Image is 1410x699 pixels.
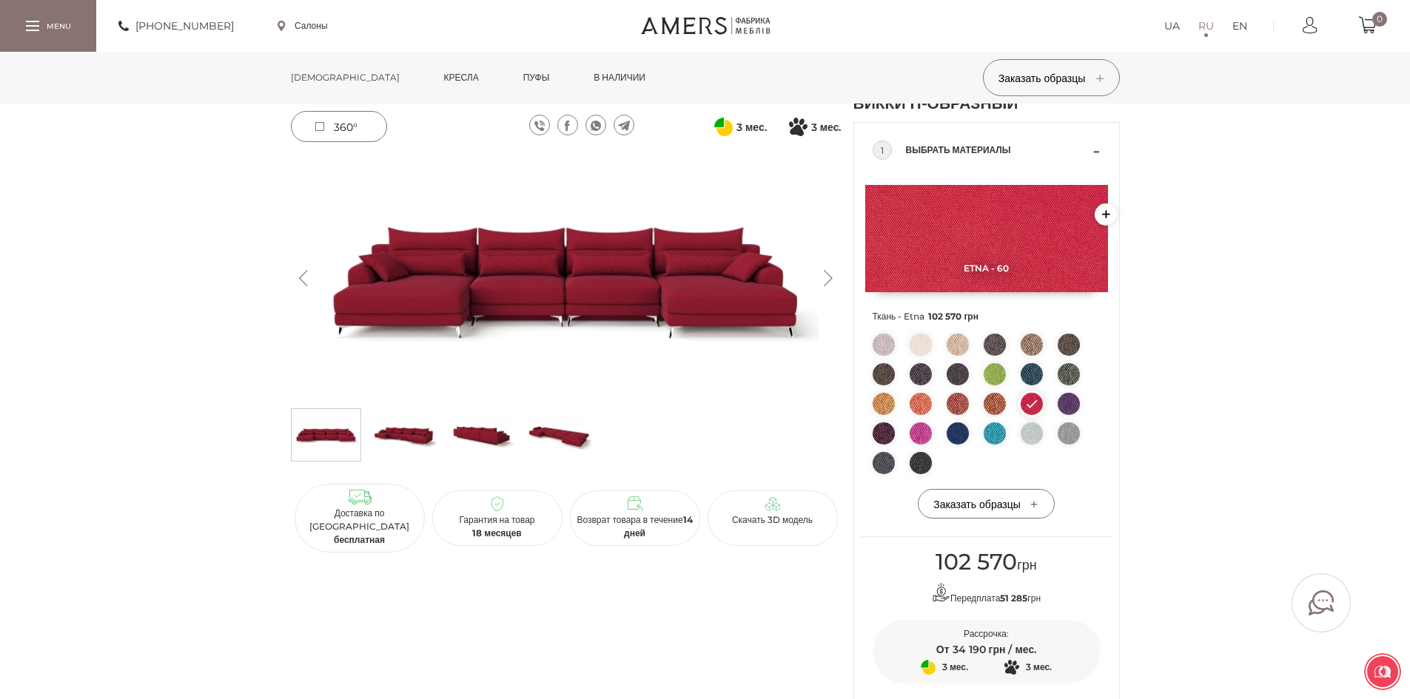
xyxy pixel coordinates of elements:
[933,498,1039,511] span: Заказать образцы
[936,557,1037,573] span: грн
[1198,17,1214,35] a: RU
[789,118,808,136] svg: Покупка частями от монобанк
[998,72,1104,85] span: Заказать образцы
[529,115,550,135] a: viber
[1232,17,1247,35] a: EN
[989,643,1037,656] span: грн / мес.
[714,118,733,136] svg: Оплата частями от ПриватБанка
[334,121,357,134] span: 360°
[472,527,522,538] b: 18 месяцев
[983,59,1120,96] button: Заказать образцы
[873,583,1101,605] p: Передплата грн
[936,643,950,656] span: От
[816,270,842,286] button: Next
[1000,592,1027,604] b: 51 285
[294,413,358,457] img: Угловой диван ВИККИ П-образный s-0
[714,513,832,527] p: Скачать 3D модель
[438,513,557,540] p: Гарантия на товар
[280,52,411,104] a: [DEMOGRAPHIC_DATA]
[936,548,1017,575] span: 102 570
[873,627,1101,641] p: Рассрочка:
[118,17,234,35] a: [PHONE_NUMBER]
[291,155,842,401] img: Угловой диван ВИККИ П-образный -0
[291,111,387,142] a: 360°
[614,115,634,135] a: telegram
[624,514,693,538] b: 14 дней
[873,141,892,160] div: 1
[1026,658,1052,676] span: 3 мес.
[372,413,436,457] img: Угловой диван ВИККИ П-образный s-1
[1372,12,1387,27] span: 0
[527,413,591,457] img: Угловой диван ВИККИ П-образный s-3
[576,513,694,540] p: Возврат товара в течение
[736,118,767,136] span: 3 мес.
[811,118,842,136] span: 3 мес.
[873,307,1101,326] span: Ткань - Etna
[449,413,514,457] img: Угловой диван ВИККИ П-образный s-2
[918,489,1055,519] button: Заказать образцы
[557,115,578,135] a: facebook
[583,52,657,104] a: в наличии
[953,643,986,656] span: 34 190
[278,19,328,33] a: Салоны
[906,141,1090,159] span: Выбрать материалы
[334,534,385,545] b: бесплатная
[291,270,317,286] button: Previous
[585,115,606,135] a: whatsapp
[865,185,1108,292] img: Etna - 15
[512,52,561,104] a: Пуфы
[928,311,978,322] span: 102 570 грн
[865,263,1108,274] span: Etna - 60
[301,507,419,547] p: Доставка по [GEOGRAPHIC_DATA]
[433,52,490,104] a: Кресла
[1164,17,1180,35] a: UA
[942,658,968,676] span: 3 мес.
